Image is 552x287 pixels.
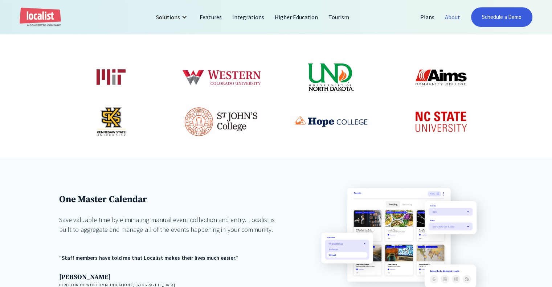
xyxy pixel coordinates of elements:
[181,55,262,101] img: Western Colorado University logo
[156,13,180,21] div: Solutions
[440,8,466,26] a: About
[270,8,324,26] a: Higher Education
[59,254,282,262] div: “Staff members have told me that Localist makes their lives much easier.”
[59,215,282,234] div: Save valuable time by eliminating manual event collection and entry. Localist is built to aggrega...
[20,8,61,27] a: home
[227,8,270,26] a: Integrations
[323,8,355,26] a: Tourism
[97,107,126,136] img: Kennesaw State University logo
[151,8,195,26] div: Solutions
[59,273,111,281] strong: [PERSON_NAME]
[97,69,126,86] img: Massachusetts Institute of Technology logo
[195,8,227,26] a: Features
[59,194,147,205] strong: One Master Calendar
[415,8,440,26] a: Plans
[415,63,467,92] img: Aims Community College logo
[471,7,532,27] a: Schedule a Demo
[295,116,367,127] img: Hope College logo
[307,63,355,92] img: University of North Dakota logo
[185,107,257,136] img: St John's College logo
[408,106,474,137] img: NC State University logo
